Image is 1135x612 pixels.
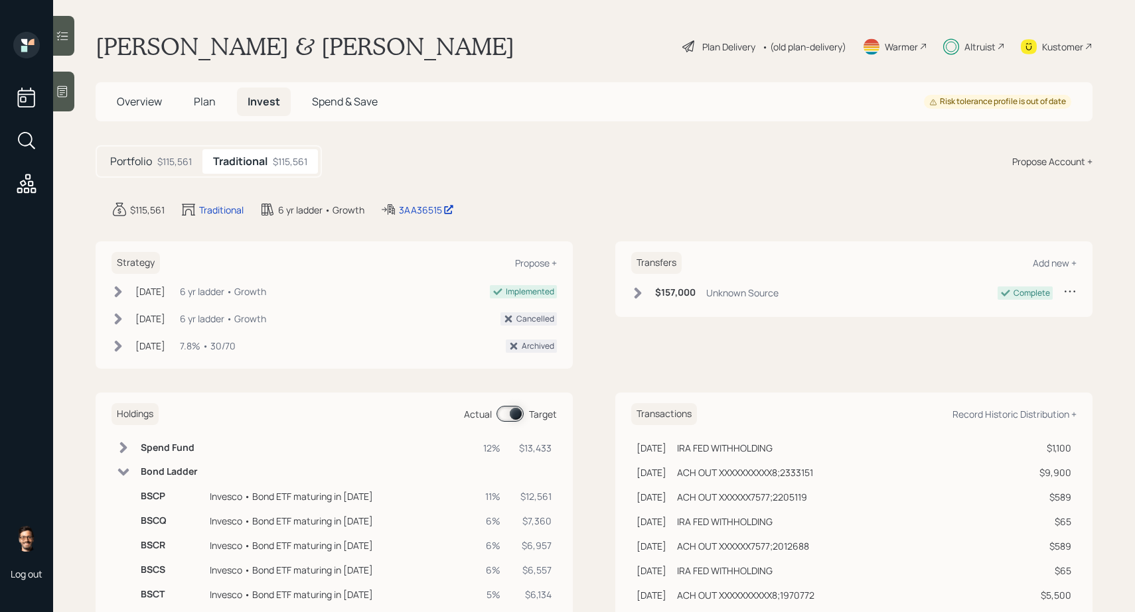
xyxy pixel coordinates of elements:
[141,515,199,526] h6: BSCQ
[885,40,918,54] div: Warmer
[141,442,199,454] h6: Spend Fund
[929,96,1066,107] div: Risk tolerance profile is out of date
[130,203,165,217] div: $115,561
[481,489,500,503] div: 11%
[516,538,552,552] div: $6,957
[141,564,199,576] h6: BSCS
[1039,465,1071,479] div: $9,900
[702,40,755,54] div: Plan Delivery
[631,252,682,274] h6: Transfers
[706,286,779,300] div: Unknown Source
[96,32,514,61] h1: [PERSON_NAME] & [PERSON_NAME]
[11,568,42,580] div: Log out
[762,40,846,54] div: • (old plan-delivery)
[210,587,470,601] div: Invesco • Bond ETF maturing in [DATE]
[952,408,1077,420] div: Record Historic Distribution +
[141,466,199,477] h6: Bond Ladder
[481,441,500,455] div: 12%
[1014,287,1050,299] div: Complete
[141,491,199,502] h6: BSCP
[141,540,199,551] h6: BSCR
[529,407,557,421] div: Target
[481,587,500,601] div: 5%
[481,514,500,528] div: 6%
[637,564,666,578] div: [DATE]
[481,538,500,552] div: 6%
[1039,441,1071,455] div: $1,100
[210,514,470,528] div: Invesco • Bond ETF maturing in [DATE]
[516,514,552,528] div: $7,360
[515,257,557,269] div: Propose +
[248,94,280,109] span: Invest
[117,94,162,109] span: Overview
[677,441,773,455] div: IRA FED WITHHOLDING
[180,339,236,353] div: 7.8% • 30/70
[213,155,267,168] h5: Traditional
[677,564,773,578] div: IRA FED WITHHOLDING
[516,563,552,577] div: $6,557
[516,587,552,601] div: $6,134
[655,287,696,298] h6: $157,000
[110,155,152,168] h5: Portfolio
[278,203,364,217] div: 6 yr ladder • Growth
[516,441,552,455] div: $13,433
[637,490,666,504] div: [DATE]
[135,312,165,326] div: [DATE]
[1033,257,1077,269] div: Add new +
[194,94,216,109] span: Plan
[141,589,199,600] h6: BSCT
[637,465,666,479] div: [DATE]
[1039,588,1071,602] div: $5,500
[13,525,40,552] img: sami-boghos-headshot.png
[637,588,666,602] div: [DATE]
[135,284,165,298] div: [DATE]
[399,203,454,217] div: 3AA36515
[199,203,244,217] div: Traditional
[157,154,192,168] div: $115,561
[1039,515,1071,528] div: $65
[516,489,552,503] div: $12,561
[210,563,470,577] div: Invesco • Bond ETF maturing in [DATE]
[180,312,266,326] div: 6 yr ladder • Growth
[273,154,307,168] div: $115,561
[1039,564,1071,578] div: $65
[631,403,697,425] h6: Transactions
[210,538,470,552] div: Invesco • Bond ETF maturing in [DATE]
[637,539,666,553] div: [DATE]
[464,407,492,421] div: Actual
[677,588,814,602] div: ACH OUT XXXXXXXXXX8;1970772
[637,441,666,455] div: [DATE]
[112,403,159,425] h6: Holdings
[677,465,813,479] div: ACH OUT XXXXXXXXXX8;2333151
[1039,539,1071,553] div: $589
[506,286,554,298] div: Implemented
[677,515,773,528] div: IRA FED WITHHOLDING
[677,539,809,553] div: ACH OUT XXXXXX7577;2012688
[1042,40,1083,54] div: Kustomer
[210,489,470,503] div: Invesco • Bond ETF maturing in [DATE]
[516,313,554,325] div: Cancelled
[481,563,500,577] div: 6%
[180,284,266,298] div: 6 yr ladder • Growth
[312,94,378,109] span: Spend & Save
[522,340,554,352] div: Archived
[677,490,807,504] div: ACH OUT XXXXXX7577;2205119
[637,515,666,528] div: [DATE]
[1039,490,1071,504] div: $589
[964,40,996,54] div: Altruist
[135,339,165,353] div: [DATE]
[1012,154,1093,168] div: Propose Account +
[112,252,160,274] h6: Strategy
